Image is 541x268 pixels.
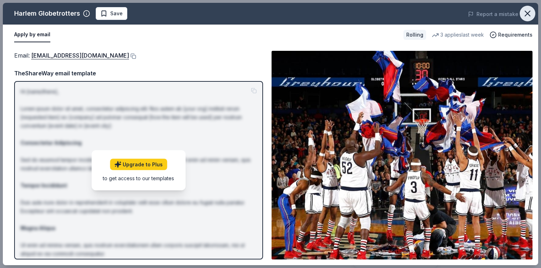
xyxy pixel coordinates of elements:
[110,159,167,170] a: Upgrade to Plus
[490,31,532,39] button: Requirements
[432,31,484,39] div: 3 applies last week
[103,174,174,182] div: to get access to our templates
[21,140,82,146] strong: Consectetur Adipiscing
[110,9,123,18] span: Save
[21,225,55,231] strong: Magna Aliqua
[14,27,50,42] button: Apply by email
[14,69,263,78] div: TheShareWay email template
[498,31,532,39] span: Requirements
[403,30,426,40] div: Rolling
[468,10,518,18] button: Report a mistake
[14,52,129,59] span: Email :
[21,182,67,188] strong: Tempor Incididunt
[14,8,80,19] div: Harlem Globetrotters
[272,51,532,259] img: Image for Harlem Globetrotters
[96,7,127,20] button: Save
[31,51,129,60] a: [EMAIL_ADDRESS][DOMAIN_NAME]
